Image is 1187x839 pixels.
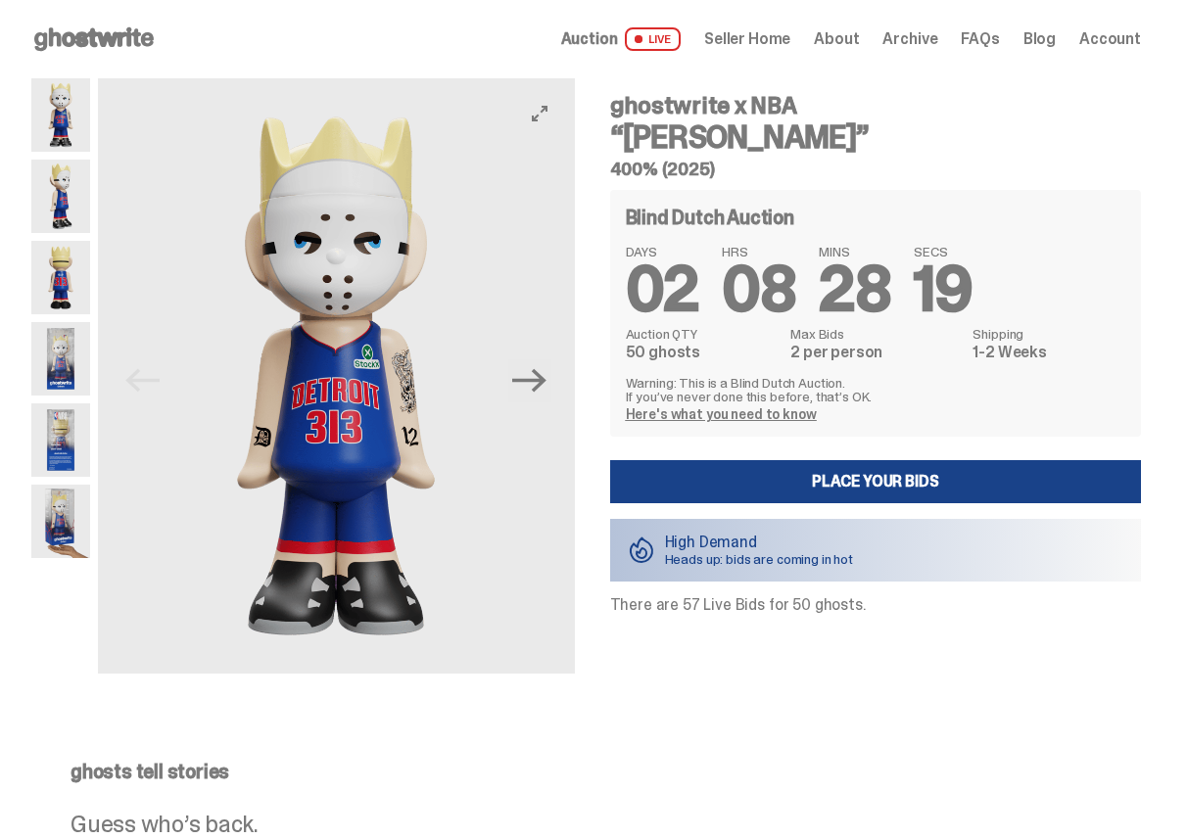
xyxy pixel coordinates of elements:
p: There are 57 Live Bids for 50 ghosts. [610,597,1142,613]
button: Next [508,359,551,402]
a: Place your Bids [610,460,1142,503]
p: High Demand [665,535,854,550]
dt: Shipping [973,327,1125,341]
dd: 50 ghosts [626,345,780,360]
a: FAQs [961,31,999,47]
span: HRS [722,245,795,258]
span: 02 [626,249,699,330]
span: DAYS [626,245,699,258]
p: ghosts tell stories [71,762,1102,781]
span: 08 [722,249,795,330]
span: 28 [819,249,890,330]
img: Copy%20of%20Eminem_NBA_400_1.png [31,78,90,152]
p: Heads up: bids are coming in hot [665,552,854,566]
img: Copy%20of%20Eminem_NBA_400_6.png [31,241,90,314]
span: SECS [914,245,973,258]
h4: Blind Dutch Auction [626,208,794,227]
img: eminem%20scale.png [31,485,90,558]
a: Auction LIVE [561,27,681,51]
dt: Max Bids [790,327,961,341]
a: Archive [882,31,937,47]
a: About [814,31,859,47]
img: Eminem_NBA_400_12.png [31,322,90,396]
h3: “[PERSON_NAME]” [610,121,1142,153]
span: 19 [914,249,973,330]
img: Eminem_NBA_400_13.png [31,403,90,477]
dt: Auction QTY [626,327,780,341]
a: Seller Home [704,31,790,47]
h5: 400% (2025) [610,161,1142,178]
a: Here's what you need to know [626,405,817,423]
span: Auction [561,31,618,47]
img: Copy%20of%20Eminem_NBA_400_1.png [98,78,575,674]
img: Copy%20of%20Eminem_NBA_400_3.png [31,160,90,233]
span: LIVE [625,27,681,51]
button: View full-screen [528,102,551,125]
dd: 2 per person [790,345,961,360]
dd: 1-2 Weeks [973,345,1125,360]
p: Warning: This is a Blind Dutch Auction. If you’ve never done this before, that’s OK. [626,376,1126,403]
a: Account [1079,31,1141,47]
a: Blog [1023,31,1056,47]
h4: ghostwrite x NBA [610,94,1142,117]
span: MINS [819,245,890,258]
